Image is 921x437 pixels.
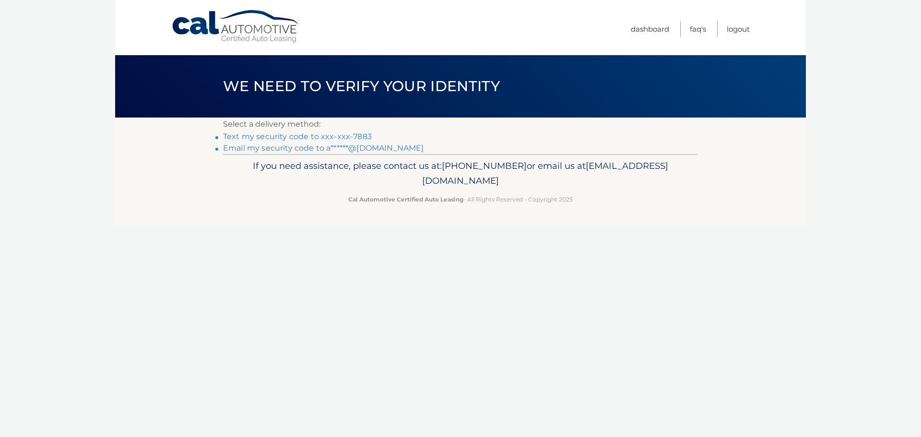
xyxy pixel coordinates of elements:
a: Cal Automotive [171,10,301,44]
p: Select a delivery method: [223,118,698,131]
a: Dashboard [631,21,669,37]
span: We need to verify your identity [223,77,500,95]
strong: Cal Automotive Certified Auto Leasing [348,196,463,203]
p: - All Rights Reserved - Copyright 2025 [229,194,692,204]
a: Logout [727,21,750,37]
a: FAQ's [690,21,706,37]
a: Text my security code to xxx-xxx-7883 [223,132,372,141]
p: If you need assistance, please contact us at: or email us at [229,158,692,189]
span: [PHONE_NUMBER] [442,160,527,171]
a: Email my security code to a******@[DOMAIN_NAME] [223,143,424,153]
